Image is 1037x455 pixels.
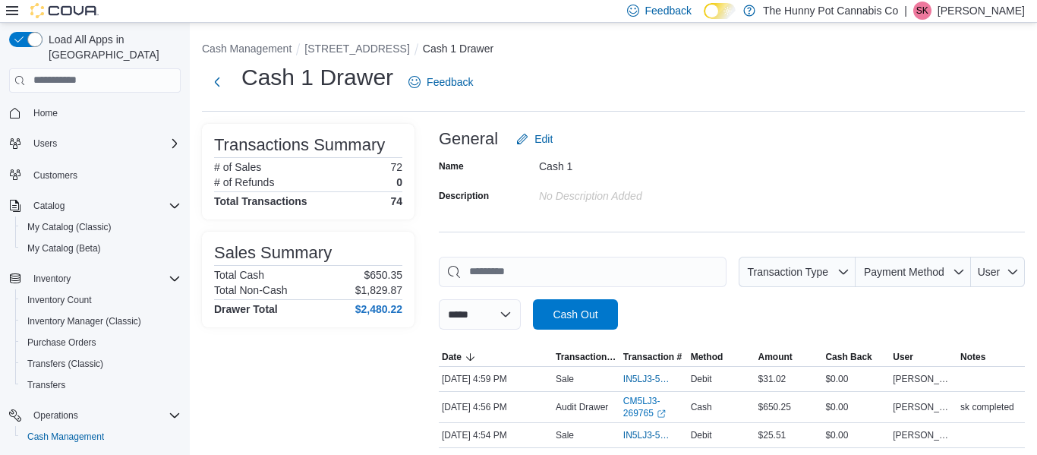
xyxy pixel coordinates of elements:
[21,218,181,236] span: My Catalog (Classic)
[623,373,670,385] span: IN5LJ3-5955451
[556,429,574,441] p: Sale
[556,351,617,363] span: Transaction Type
[355,303,402,315] h4: $2,480.22
[864,266,944,278] span: Payment Method
[27,431,104,443] span: Cash Management
[30,3,99,18] img: Cova
[3,133,187,154] button: Users
[439,370,553,388] div: [DATE] 4:59 PM
[21,291,181,309] span: Inventory Count
[971,257,1025,287] button: User
[15,374,187,396] button: Transfers
[15,353,187,374] button: Transfers (Classic)
[960,351,985,363] span: Notes
[27,406,84,425] button: Operations
[27,315,141,327] span: Inventory Manager (Classic)
[439,190,489,202] label: Description
[27,358,103,370] span: Transfers (Classic)
[241,62,393,93] h1: Cash 1 Drawer
[21,291,98,309] a: Inventory Count
[21,355,181,373] span: Transfers (Classic)
[439,257,727,287] input: This is a search bar. As you type, the results lower in the page will automatically filter.
[21,333,102,352] a: Purchase Orders
[442,351,462,363] span: Date
[893,401,954,413] span: [PERSON_NAME]
[755,348,823,366] button: Amount
[27,270,181,288] span: Inventory
[3,102,187,124] button: Home
[763,2,898,20] p: The Hunny Pot Cannabis Co
[33,200,65,212] span: Catalog
[691,351,723,363] span: Method
[27,197,181,215] span: Catalog
[202,43,292,55] button: Cash Management
[33,273,71,285] span: Inventory
[21,376,71,394] a: Transfers
[3,163,187,185] button: Customers
[15,238,187,259] button: My Catalog (Beta)
[893,373,954,385] span: [PERSON_NAME]
[657,409,666,419] svg: External link
[27,134,63,153] button: Users
[822,398,890,416] div: $0.00
[15,332,187,353] button: Purchase Orders
[15,426,187,447] button: Cash Management
[960,401,1014,413] span: sk completed
[27,270,77,288] button: Inventory
[553,348,620,366] button: Transaction Type
[355,284,402,296] p: $1,829.87
[214,161,261,173] h6: # of Sales
[645,3,692,18] span: Feedback
[623,370,685,388] button: IN5LJ3-5955451
[439,426,553,444] div: [DATE] 4:54 PM
[904,2,907,20] p: |
[390,161,402,173] p: 72
[33,169,77,182] span: Customers
[427,74,473,90] span: Feedback
[27,242,101,254] span: My Catalog (Beta)
[27,103,181,122] span: Home
[556,401,608,413] p: Audit Drawer
[691,373,712,385] span: Debit
[439,160,464,172] label: Name
[27,337,96,349] span: Purchase Orders
[856,257,971,287] button: Payment Method
[3,268,187,289] button: Inventory
[21,312,147,330] a: Inventory Manager (Classic)
[739,257,856,287] button: Transaction Type
[214,303,278,315] h4: Drawer Total
[396,176,402,188] p: 0
[27,379,65,391] span: Transfers
[913,2,931,20] div: Sarah Kailan
[27,104,64,122] a: Home
[623,351,682,363] span: Transaction #
[390,195,402,207] h4: 74
[825,351,872,363] span: Cash Back
[3,405,187,426] button: Operations
[758,401,791,413] span: $650.25
[691,401,712,413] span: Cash
[704,3,736,19] input: Dark Mode
[43,32,181,62] span: Load All Apps in [GEOGRAPHIC_DATA]
[893,429,954,441] span: [PERSON_NAME]
[402,67,479,97] a: Feedback
[758,351,793,363] span: Amount
[15,311,187,332] button: Inventory Manager (Classic)
[534,131,553,147] span: Edit
[893,351,913,363] span: User
[27,221,112,233] span: My Catalog (Classic)
[758,373,786,385] span: $31.02
[214,136,385,154] h3: Transactions Summary
[957,348,1025,366] button: Notes
[33,107,58,119] span: Home
[214,284,288,296] h6: Total Non-Cash
[214,176,274,188] h6: # of Refunds
[916,2,928,20] span: SK
[33,409,78,422] span: Operations
[202,41,1025,59] nav: An example of EuiBreadcrumbs
[890,348,957,366] button: User
[21,376,181,394] span: Transfers
[364,269,402,281] p: $650.35
[21,428,181,446] span: Cash Management
[758,429,786,441] span: $25.51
